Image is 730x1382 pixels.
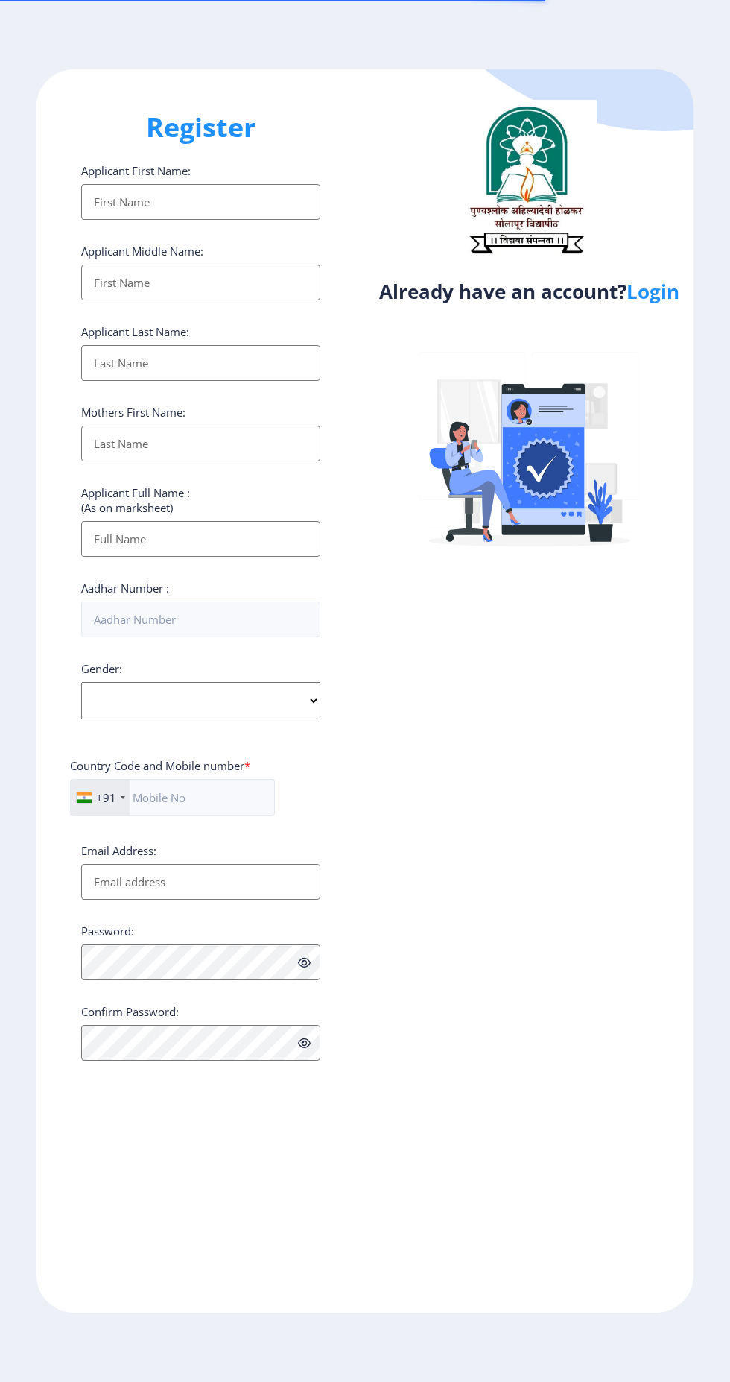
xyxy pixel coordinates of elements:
[81,521,320,557] input: Full Name
[81,110,320,145] h1: Register
[81,864,320,900] input: Email address
[81,184,320,220] input: First Name
[81,485,190,515] label: Applicant Full Name : (As on marksheet)
[399,324,660,584] img: Verified-rafiki.svg
[376,280,682,303] h4: Already have an account?
[81,244,203,259] label: Applicant Middle Name:
[81,602,320,637] input: Aadhar Number
[81,426,320,461] input: Last Name
[70,779,275,816] input: Mobile No
[81,324,189,339] label: Applicant Last Name:
[96,790,116,805] div: +91
[81,1004,179,1019] label: Confirm Password:
[81,924,134,938] label: Password:
[455,100,597,259] img: logo
[626,278,679,305] a: Login
[81,345,320,381] input: Last Name
[81,581,169,596] label: Aadhar Number :
[81,405,185,420] label: Mothers First Name:
[81,843,156,858] label: Email Address:
[70,758,250,773] label: Country Code and Mobile number
[81,265,320,300] input: First Name
[81,163,191,178] label: Applicant First Name:
[71,780,130,815] div: India (भारत): +91
[81,661,122,676] label: Gender:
